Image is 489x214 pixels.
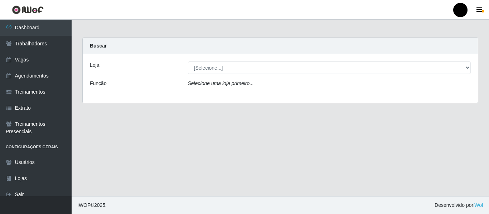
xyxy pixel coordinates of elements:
span: © 2025 . [77,201,107,209]
a: iWof [473,202,483,208]
i: Selecione uma loja primeiro... [188,80,254,86]
label: Função [90,80,107,87]
img: CoreUI Logo [12,5,44,14]
span: Desenvolvido por [435,201,483,209]
label: Loja [90,61,99,69]
strong: Buscar [90,43,107,49]
span: IWOF [77,202,91,208]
